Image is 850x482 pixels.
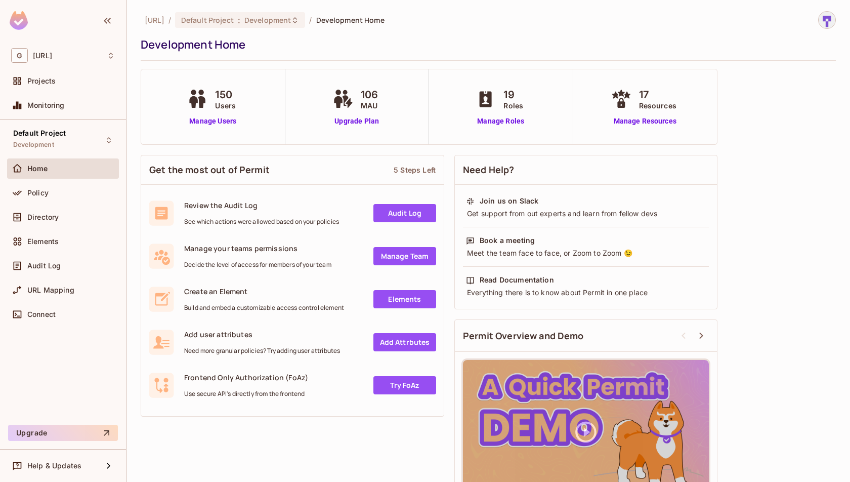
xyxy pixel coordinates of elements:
span: Policy [27,189,49,197]
span: the active workspace [145,15,164,25]
span: Development [244,15,291,25]
span: Default Project [13,129,66,137]
div: Everything there is to know about Permit in one place [466,288,706,298]
span: Need Help? [463,164,515,176]
a: Upgrade Plan [330,116,383,127]
img: SReyMgAAAABJRU5ErkJggg== [10,11,28,30]
span: Decide the level of access for members of your team [184,261,331,269]
span: Build and embed a customizable access control element [184,304,344,312]
span: Connect [27,310,56,318]
a: Manage Users [185,116,241,127]
span: Audit Log [27,262,61,270]
span: 150 [215,87,236,102]
span: Help & Updates [27,462,81,470]
span: : [237,16,241,24]
span: Development Home [316,15,385,25]
span: See which actions were allowed based on your policies [184,218,339,226]
span: Roles [503,100,523,111]
span: URL Mapping [27,286,74,294]
span: Use secure API's directly from the frontend [184,390,308,398]
div: 5 Steps Left [394,165,436,175]
a: Elements [373,290,436,308]
a: Add Attrbutes [373,333,436,351]
span: Resources [639,100,676,111]
a: Manage Resources [609,116,682,127]
span: 106 [361,87,378,102]
div: Development Home [141,37,831,52]
span: Need more granular policies? Try adding user attributes [184,347,340,355]
span: Frontend Only Authorization (FoAz) [184,373,308,382]
div: Meet the team face to face, or Zoom to Zoom 😉 [466,248,706,258]
div: Book a meeting [480,235,535,246]
span: 17 [639,87,676,102]
div: Get support from out experts and learn from fellow devs [466,209,706,219]
span: Elements [27,237,59,246]
span: Default Project [181,15,234,25]
a: Manage Roles [473,116,528,127]
span: Manage your teams permissions [184,244,331,253]
span: Workspace: genworx.ai [33,52,52,60]
li: / [309,15,312,25]
span: Add user attributes [184,330,340,339]
span: Home [27,165,48,173]
span: Monitoring [27,101,65,109]
span: Development [13,141,54,149]
div: Read Documentation [480,275,554,285]
span: Projects [27,77,56,85]
button: Upgrade [8,425,118,441]
span: Users [215,100,236,111]
div: Join us on Slack [480,196,538,206]
a: Try FoAz [373,376,436,394]
span: Directory [27,213,59,221]
a: Audit Log [373,204,436,222]
li: / [168,15,171,25]
span: MAU [361,100,378,111]
a: Manage Team [373,247,436,265]
span: Get the most out of Permit [149,164,270,176]
img: sharmila@genworx.ai [819,12,835,28]
span: Review the Audit Log [184,200,339,210]
span: 19 [503,87,523,102]
span: Permit Overview and Demo [463,330,584,342]
span: G [11,48,28,63]
span: Create an Element [184,287,344,296]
